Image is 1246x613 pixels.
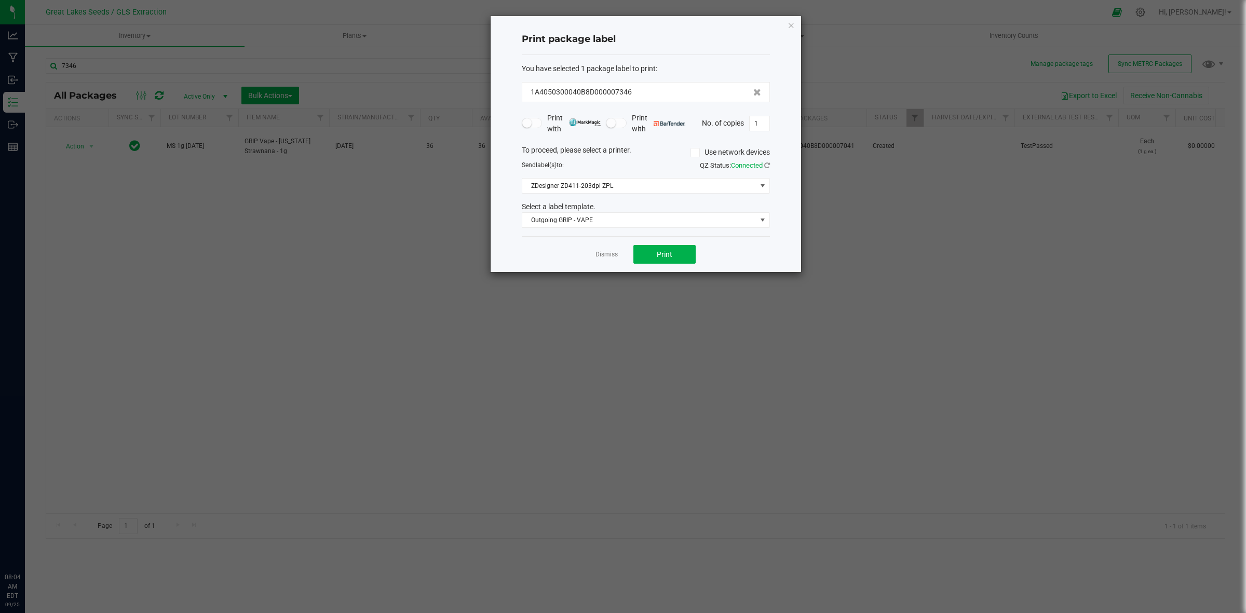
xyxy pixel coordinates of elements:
[522,64,656,73] span: You have selected 1 package label to print
[632,113,685,134] span: Print with
[731,161,763,169] span: Connected
[595,250,618,259] a: Dismiss
[657,250,672,258] span: Print
[547,113,601,134] span: Print with
[522,33,770,46] h4: Print package label
[700,161,770,169] span: QZ Status:
[522,213,756,227] span: Outgoing GRIP - VAPE
[531,87,632,98] span: 1A4050300040B8D000007346
[514,201,778,212] div: Select a label template.
[569,118,601,126] img: mark_magic_cybra.png
[10,530,42,561] iframe: Resource center
[633,245,696,264] button: Print
[522,161,564,169] span: Send to:
[702,118,744,127] span: No. of copies
[536,161,557,169] span: label(s)
[522,63,770,74] div: :
[514,145,778,160] div: To proceed, please select a printer.
[690,147,770,158] label: Use network devices
[654,121,685,126] img: bartender.png
[522,179,756,193] span: ZDesigner ZD411-203dpi ZPL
